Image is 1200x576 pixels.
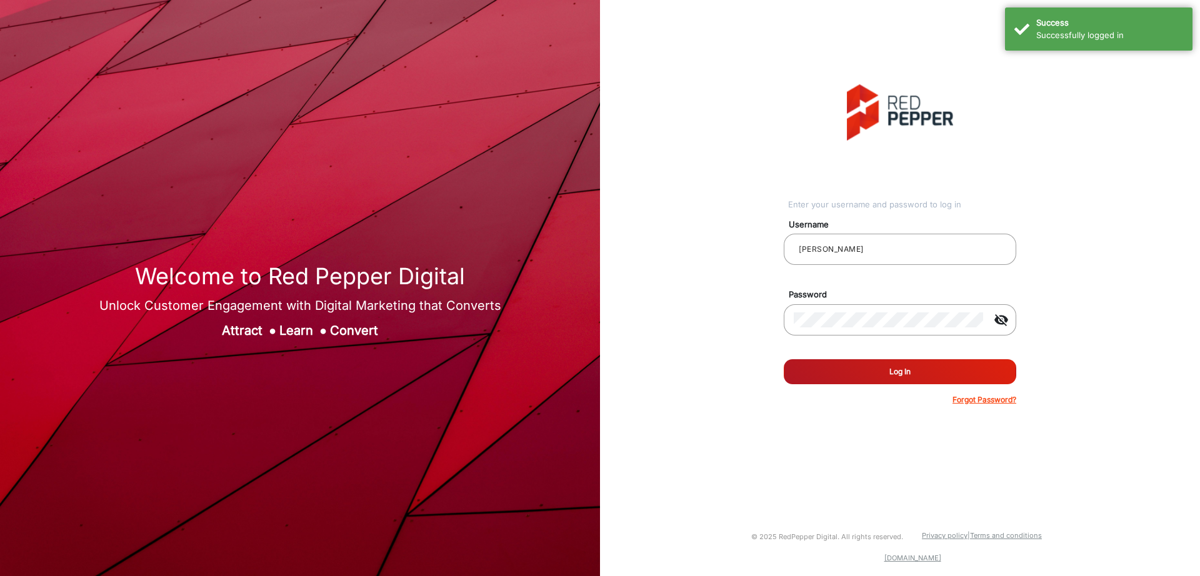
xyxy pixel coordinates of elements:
[319,323,327,338] span: ●
[922,531,967,540] a: Privacy policy
[779,289,1031,301] mat-label: Password
[99,296,501,315] div: Unlock Customer Engagement with Digital Marketing that Converts
[1036,29,1183,42] div: Successfully logged in
[784,359,1016,384] button: Log In
[269,323,276,338] span: ●
[751,532,903,541] small: © 2025 RedPepper Digital. All rights reserved.
[847,84,953,141] img: vmg-logo
[970,531,1042,540] a: Terms and conditions
[779,219,1031,231] mat-label: Username
[967,531,970,540] a: |
[99,321,501,340] div: Attract Learn Convert
[788,199,1016,211] div: Enter your username and password to log in
[884,554,941,562] a: [DOMAIN_NAME]
[794,242,1006,257] input: Your username
[952,394,1016,405] p: Forgot Password?
[986,312,1016,327] mat-icon: visibility_off
[99,263,501,290] h1: Welcome to Red Pepper Digital
[1036,17,1183,29] div: Success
